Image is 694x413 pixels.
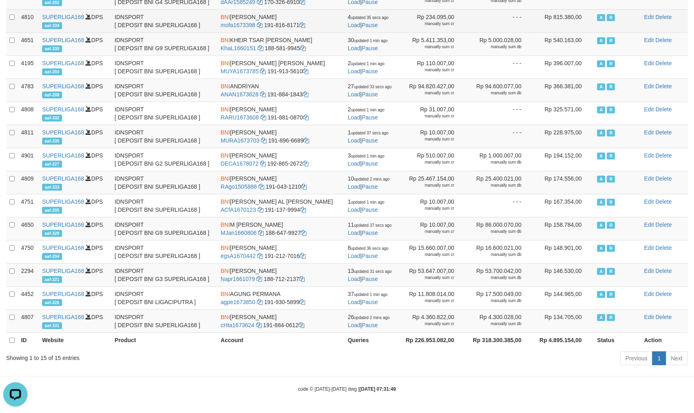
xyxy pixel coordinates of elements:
a: Copy agpe1673850 to clipboard [257,299,263,305]
span: BNI [221,245,230,251]
a: Delete [656,198,672,205]
span: Active [597,83,605,90]
a: Pause [362,230,378,236]
a: RARU1673608 [221,114,259,121]
td: - - - [466,102,534,125]
td: DPS [39,240,111,263]
span: | [348,14,389,28]
td: 4751 [18,194,39,217]
span: Running [607,153,615,160]
a: Load [348,160,360,167]
td: Rp 15.660.007,00 [399,240,466,263]
div: manually sum cr [402,90,454,96]
td: Rp 510.007,00 [399,148,466,171]
a: Pause [362,322,378,328]
span: | [348,106,384,121]
td: - - - [466,125,534,148]
a: SUPERLIGA168 [42,129,84,136]
td: - - - [466,55,534,79]
span: Active [597,130,605,136]
a: SUPERLIGA168 [42,14,84,20]
a: Load [348,22,360,28]
a: SUPERLIGA168 [42,60,84,66]
span: BNI [221,129,230,136]
td: Rp 94.820.427,00 [399,79,466,102]
span: 10 [348,175,389,182]
td: IDNSPORT [ DEPOSIT BNI G9 SUPERLIGA168 ] [111,217,218,240]
span: aaf-227 [42,161,62,168]
a: Load [348,45,360,51]
td: Rp 148.901,00 [534,240,594,263]
a: Copy 1919135610 to clipboard [303,68,309,75]
a: Edit [644,152,654,159]
span: Active [597,245,605,252]
td: Rp 10.007,00 [399,217,466,240]
a: Load [348,299,360,305]
td: IDNSPORT [ DEPOSIT BNI SUPERLIGA168 ] [111,79,218,102]
div: manually sum cr [402,21,454,27]
a: Edit [644,106,654,113]
td: 4651 [18,32,39,55]
td: Rp 228.975,00 [534,125,594,148]
span: Running [607,130,615,136]
a: Pause [362,68,378,75]
div: manually sum cr [402,113,454,119]
a: Edit [644,60,654,66]
span: | [348,245,389,259]
td: IDNSPORT [ DEPOSIT BNI SUPERLIGA168 ] [111,125,218,148]
span: updated 1 min ago [354,38,388,43]
a: Edit [644,198,654,205]
a: Delete [656,60,672,66]
a: Copy 1928652672 to clipboard [303,160,308,167]
a: Copy DECA1678072 to clipboard [260,160,266,167]
div: manually sum db [470,252,521,258]
a: Load [348,91,360,98]
a: cHta1673624 [221,322,254,328]
a: Pause [362,91,378,98]
a: SUPERLIGA168 [42,268,84,274]
span: Active [597,14,605,21]
a: Load [348,68,360,75]
span: aaf-330 [42,45,62,52]
td: Rp 167.354,00 [534,194,594,217]
span: aaf-334 [42,22,62,29]
a: Delete [656,83,672,89]
span: Active [597,222,605,229]
td: Rp 25.400.021,00 [466,171,534,194]
span: Active [597,106,605,113]
a: mofa1673398 [221,22,256,28]
div: manually sum db [470,90,521,96]
a: egsA1670442 [221,253,256,259]
a: MURA1673703 [221,137,260,144]
span: BNI [221,175,230,182]
td: Rp 234.095,00 [399,9,466,32]
a: Copy 1918840612 to clipboard [299,322,304,328]
a: SUPERLIGA168 [42,83,84,89]
a: Edit [644,268,654,274]
span: | [348,83,391,98]
span: | [348,221,391,236]
a: Copy 1918841843 to clipboard [303,91,308,98]
a: Copy 1911379994 to clipboard [300,206,306,213]
td: [PERSON_NAME] 192-865-2672 [218,148,345,171]
a: Copy MURA1673703 to clipboard [261,137,267,144]
td: IDNSPORT [ DEPOSIT BNI SUPERLIGA168 ] [111,55,218,79]
td: Rp 158.784,00 [534,217,594,240]
a: Load [348,322,360,328]
td: 4810 [18,9,39,32]
td: IDNSPORT [ DEPOSIT BNI G2 SUPERLIGA168 ] [111,148,218,171]
a: Edit [644,129,654,136]
a: ANAN1673628 [221,91,258,98]
a: Edit [644,314,654,320]
span: Running [607,37,615,44]
a: Delete [656,37,672,43]
a: SUPERLIGA168 [42,175,84,182]
span: 2 [348,60,384,66]
td: IDNSPORT [ DEPOSIT BNI SUPERLIGA168 ] [111,194,218,217]
td: 4195 [18,55,39,79]
a: Pause [362,22,378,28]
a: SUPERLIGA168 [42,152,84,159]
span: Active [597,37,605,44]
td: Rp 5.411.353,00 [399,32,466,55]
td: Rp 16.600.021,00 [466,240,534,263]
